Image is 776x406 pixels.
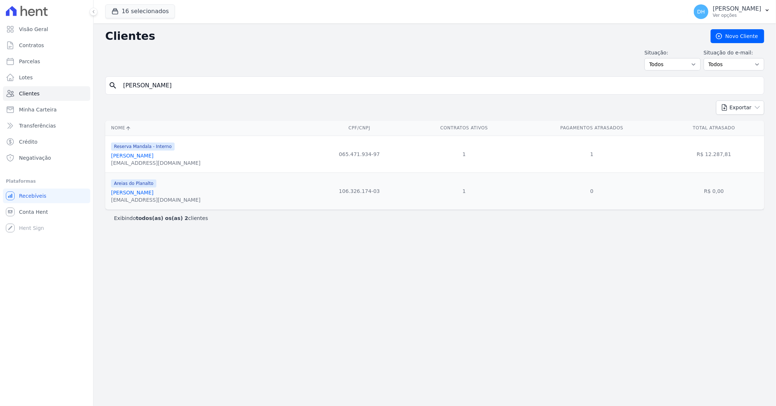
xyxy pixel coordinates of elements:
span: Areias do Planalto [111,179,156,187]
div: [EMAIL_ADDRESS][DOMAIN_NAME] [111,159,201,167]
a: Clientes [3,86,90,101]
span: Conta Hent [19,208,48,216]
a: Conta Hent [3,205,90,219]
span: Minha Carteira [19,106,57,113]
button: Exportar [716,100,764,115]
a: Negativação [3,151,90,165]
span: Crédito [19,138,38,145]
th: Pagamentos Atrasados [520,121,663,136]
i: search [109,81,117,90]
span: DH [697,9,705,14]
label: Situação: [644,49,701,57]
span: Contratos [19,42,44,49]
td: R$ 0,00 [664,172,764,209]
div: Plataformas [6,177,87,186]
td: 1 [408,172,520,209]
p: Ver opções [713,12,761,18]
th: CPF/CNPJ [311,121,408,136]
p: Exibindo clientes [114,215,208,222]
td: 0 [520,172,663,209]
a: Novo Cliente [711,29,764,43]
a: Visão Geral [3,22,90,37]
a: Transferências [3,118,90,133]
span: Reserva Mandala - Interno [111,143,175,151]
button: DH [PERSON_NAME] Ver opções [688,1,776,22]
a: Minha Carteira [3,102,90,117]
td: R$ 12.287,81 [664,136,764,172]
td: 1 [408,136,520,172]
th: Total Atrasado [664,121,764,136]
th: Contratos Ativos [408,121,520,136]
label: Situação do e-mail: [704,49,764,57]
td: 1 [520,136,663,172]
a: [PERSON_NAME] [111,190,153,196]
a: [PERSON_NAME] [111,153,153,159]
b: todos(as) os(as) 2 [136,215,188,221]
a: Crédito [3,134,90,149]
p: [PERSON_NAME] [713,5,761,12]
th: Nome [105,121,311,136]
h2: Clientes [105,30,699,43]
td: 065.471.934-97 [311,136,408,172]
span: Transferências [19,122,56,129]
span: Parcelas [19,58,40,65]
td: 106.326.174-03 [311,172,408,209]
a: Lotes [3,70,90,85]
button: 16 selecionados [105,4,175,18]
a: Parcelas [3,54,90,69]
span: Negativação [19,154,51,162]
span: Lotes [19,74,33,81]
a: Contratos [3,38,90,53]
span: Visão Geral [19,26,48,33]
span: Clientes [19,90,39,97]
input: Buscar por nome, CPF ou e-mail [119,78,761,93]
span: Recebíveis [19,192,46,200]
div: [EMAIL_ADDRESS][DOMAIN_NAME] [111,196,201,204]
a: Recebíveis [3,189,90,203]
